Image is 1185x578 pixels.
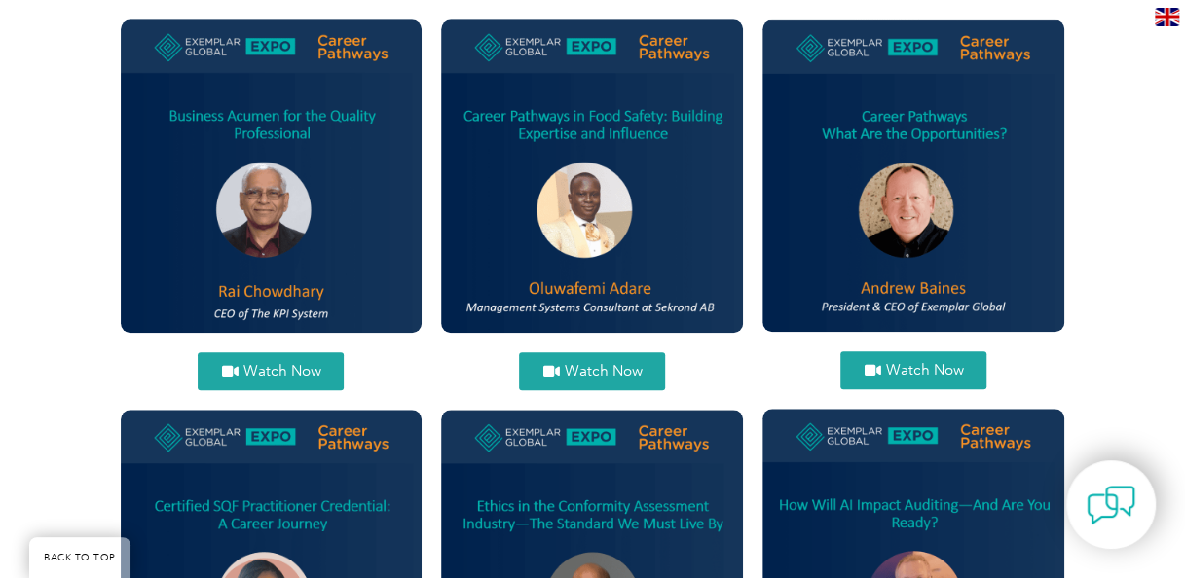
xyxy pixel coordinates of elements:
img: andrew [762,19,1064,331]
a: BACK TO TOP [29,537,130,578]
a: Watch Now [840,351,986,389]
img: en [1155,8,1179,26]
img: contact-chat.png [1087,481,1135,529]
a: Watch Now [519,352,665,390]
span: Watch Now [242,364,320,379]
span: Watch Now [885,363,963,378]
a: Watch Now [198,352,344,390]
span: Watch Now [564,364,642,379]
img: Oluwafemi [441,19,743,332]
img: Rai [121,19,423,332]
